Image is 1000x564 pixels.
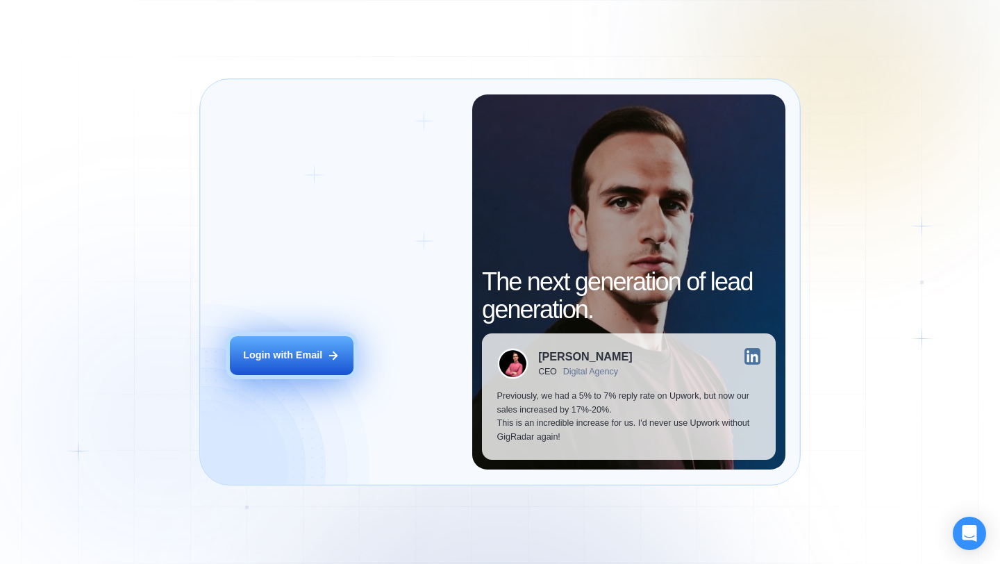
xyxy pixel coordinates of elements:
div: Open Intercom Messenger [953,517,986,550]
button: Login with Email [230,336,353,375]
div: Digital Agency [563,367,618,376]
div: CEO [538,367,557,376]
div: Login with Email [243,349,322,363]
p: Previously, we had a 5% to 7% reply rate on Upwork, but now our sales increased by 17%-20%. This ... [497,390,760,445]
div: [PERSON_NAME] [538,351,632,362]
h2: The next generation of lead generation. [482,268,776,323]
